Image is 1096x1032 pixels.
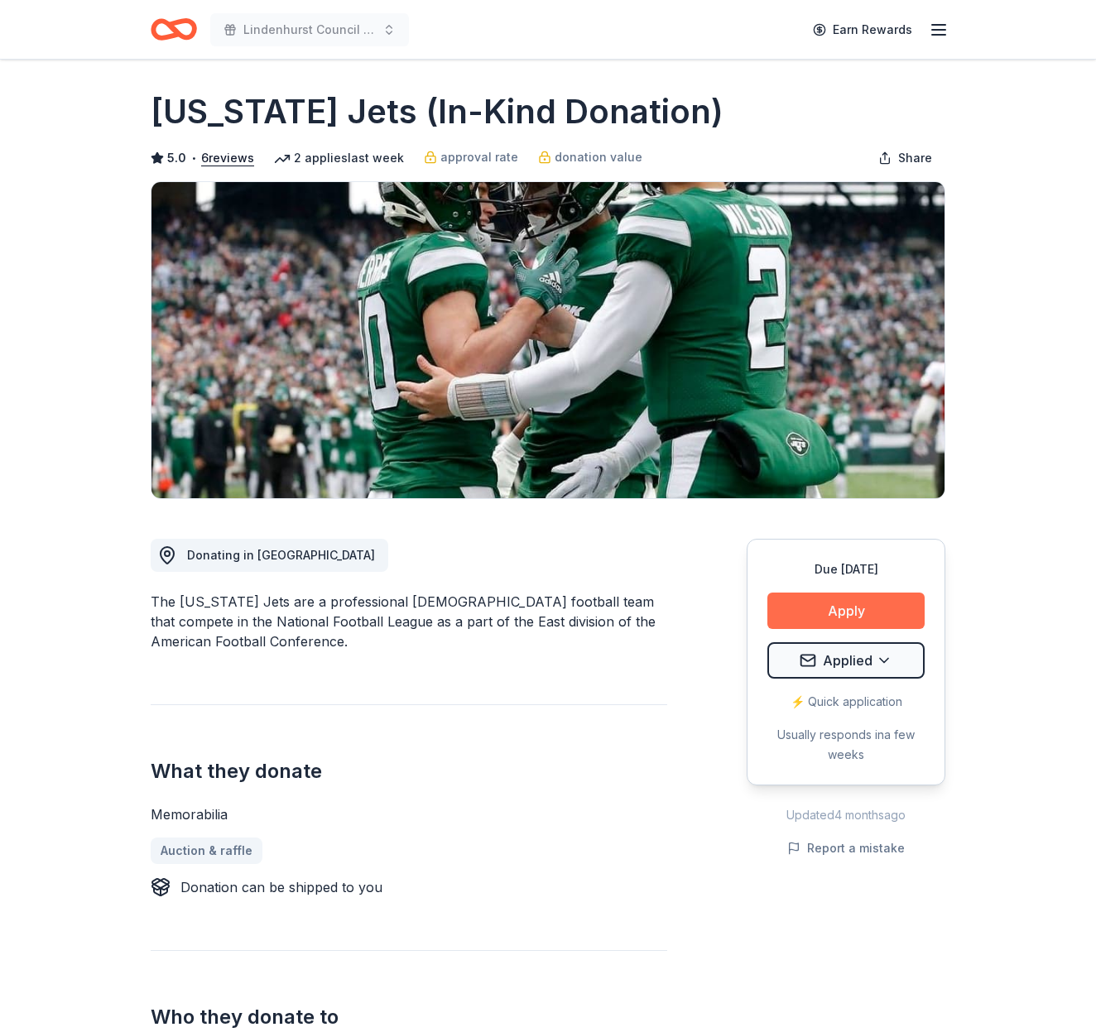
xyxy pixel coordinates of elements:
[210,13,409,46] button: Lindenhurst Council of PTA's "Bright Futures" Fundraiser
[767,593,925,629] button: Apply
[151,10,197,49] a: Home
[767,559,925,579] div: Due [DATE]
[201,148,254,168] button: 6reviews
[151,182,945,498] img: Image for New York Jets (In-Kind Donation)
[767,642,925,679] button: Applied
[865,142,945,175] button: Share
[898,148,932,168] span: Share
[440,147,518,167] span: approval rate
[274,148,404,168] div: 2 applies last week
[767,692,925,712] div: ⚡️ Quick application
[538,147,642,167] a: donation value
[151,89,723,135] h1: [US_STATE] Jets (In-Kind Donation)
[787,838,905,858] button: Report a mistake
[187,548,375,562] span: Donating in [GEOGRAPHIC_DATA]
[151,838,262,864] a: Auction & raffle
[151,592,667,651] div: The [US_STATE] Jets are a professional [DEMOGRAPHIC_DATA] football team that compete in the Natio...
[747,805,945,825] div: Updated 4 months ago
[555,147,642,167] span: donation value
[151,804,667,824] div: Memorabilia
[167,148,186,168] span: 5.0
[151,758,667,785] h2: What they donate
[803,15,922,45] a: Earn Rewards
[243,20,376,40] span: Lindenhurst Council of PTA's "Bright Futures" Fundraiser
[151,1004,667,1030] h2: Who they donate to
[191,151,197,165] span: •
[767,725,925,765] div: Usually responds in a few weeks
[180,877,382,897] div: Donation can be shipped to you
[424,147,518,167] a: approval rate
[823,650,872,671] span: Applied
